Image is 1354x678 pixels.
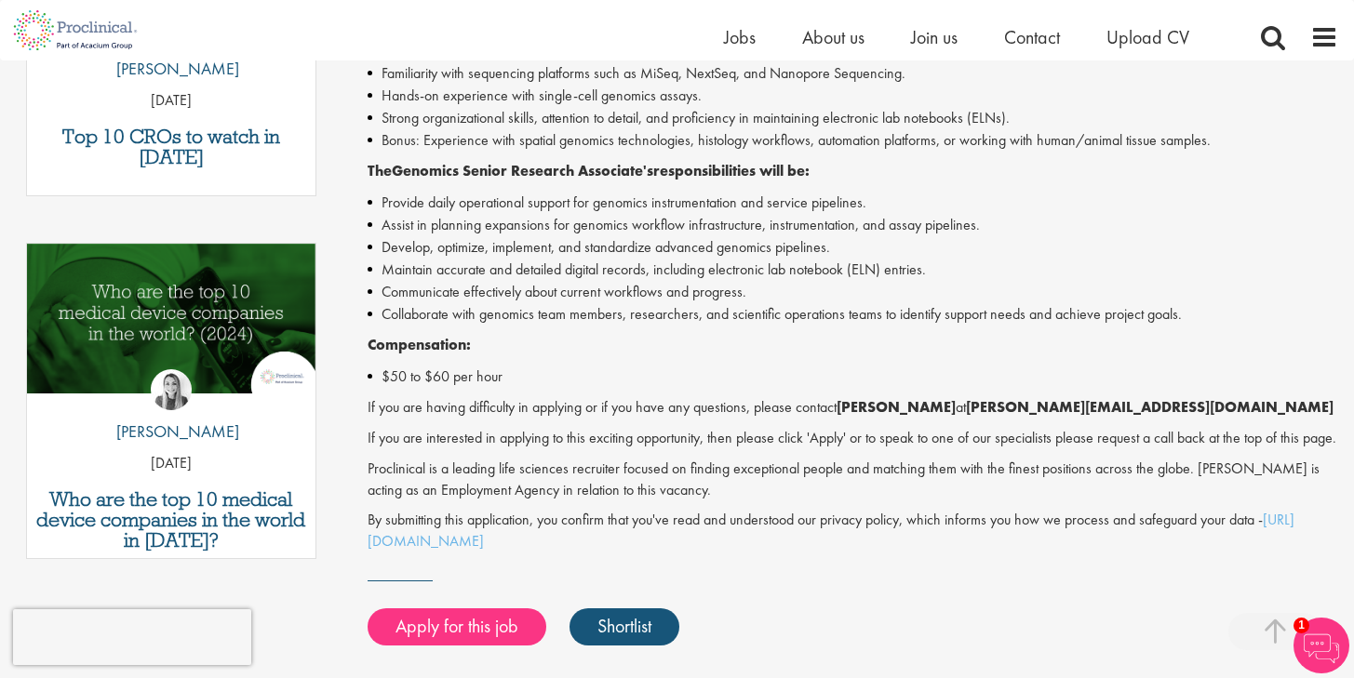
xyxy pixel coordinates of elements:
[102,419,239,444] p: [PERSON_NAME]
[570,608,679,645] a: Shortlist
[151,369,192,410] img: Hannah Burke
[1106,25,1189,49] a: Upload CV
[368,236,1338,259] li: Develop, optimize, implement, and standardize advanced genomics pipelines.
[36,489,307,551] a: Who are the top 10 medical device companies in the world in [DATE]?
[27,244,316,393] img: Top 10 Medical Device Companies 2024
[1294,618,1309,633] span: 1
[368,303,1338,326] li: Collaborate with genomics team members, researchers, and scientific operations teams to identify ...
[368,397,1338,419] p: If you are having difficulty in applying or if you have any questions, please contact at
[102,369,239,453] a: Hannah Burke [PERSON_NAME]
[966,397,1334,417] strong: [PERSON_NAME][EMAIL_ADDRESS][DOMAIN_NAME]
[27,453,316,474] p: [DATE]
[368,62,1338,85] li: Familiarity with sequencing platforms such as MiSeq, NextSeq, and Nanopore Sequencing.
[368,281,1338,303] li: Communicate effectively about current workflows and progress.
[36,126,307,167] a: Top 10 CROs to watch in [DATE]
[1294,618,1349,673] img: Chatbot
[368,85,1338,107] li: Hands-on experience with single-cell genomics assays.
[368,107,1338,129] li: Strong organizational skills, attention to detail, and proficiency in maintaining electronic lab ...
[368,428,1338,449] p: If you are interested in applying to this exciting opportunity, then please click 'Apply' or to s...
[27,90,316,112] p: [DATE]
[368,335,471,354] strong: Compensation:
[368,510,1294,551] a: [URL][DOMAIN_NAME]
[653,161,810,180] strong: responsibilities will be:
[911,25,958,49] a: Join us
[368,192,1338,214] li: Provide daily operational support for genomics instrumentation and service pipelines.
[13,609,251,665] iframe: reCAPTCHA
[368,510,1338,552] p: By submitting this application, you confirm that you've read and understood our privacy policy, w...
[837,397,956,417] strong: [PERSON_NAME]
[368,608,546,645] a: Apply for this job
[724,25,756,49] a: Jobs
[392,161,653,180] strong: Genomics Senior Research Associate's
[368,161,392,180] strong: The
[368,366,1338,388] li: $50 to $60 per hour
[368,214,1338,236] li: Assist in planning expansions for genomics workflow infrastructure, instrumentation, and assay pi...
[368,259,1338,281] li: Maintain accurate and detailed digital records, including electronic lab notebook (ELN) entries.
[1004,25,1060,49] a: Contact
[27,244,316,408] a: Link to a post
[368,129,1338,152] li: Bonus: Experience with spatial genomics technologies, histology workflows, automation platforms, ...
[368,459,1338,501] p: Proclinical is a leading life sciences recruiter focused on finding exceptional people and matchi...
[802,25,865,49] a: About us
